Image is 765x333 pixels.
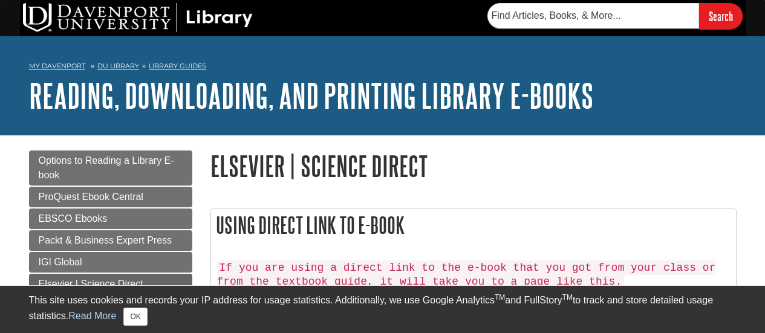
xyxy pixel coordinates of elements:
[39,192,143,202] span: ProQuest Ebook Central
[23,3,253,32] img: DU Library
[149,62,206,70] a: Library Guides
[211,209,736,241] h2: Using Direct Link to E-book
[562,293,573,302] sup: TM
[487,3,699,28] input: Find Articles, Books, & More...
[29,187,192,207] a: ProQuest Ebook Central
[97,62,139,70] a: DU Library
[487,3,743,29] form: Searches DU Library's articles, books, and more
[29,293,737,326] div: This site uses cookies and records your IP address for usage statistics. Additionally, we use Goo...
[39,213,108,224] span: EBSCO Ebooks
[29,252,192,273] a: IGI Global
[29,230,192,251] a: Packt & Business Expert Press
[68,311,116,321] a: Read More
[699,3,743,29] input: Search
[210,150,737,181] h1: Elsevier | Science Direct
[39,279,143,289] span: Elsevier | Science Direct
[217,260,716,289] code: If you are using a direct link to the e-book that you got from your class or from the textbook gu...
[29,58,737,77] nav: breadcrumb
[29,209,192,229] a: EBSCO Ebooks
[39,257,82,267] span: IGI Global
[39,235,172,245] span: Packt & Business Expert Press
[29,77,593,114] a: Reading, Downloading, and Printing Library E-books
[29,150,192,186] a: Options to Reading a Library E-book
[39,155,174,180] span: Options to Reading a Library E-book
[495,293,505,302] sup: TM
[123,308,147,326] button: Close
[29,61,85,71] a: My Davenport
[29,274,192,294] a: Elsevier | Science Direct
